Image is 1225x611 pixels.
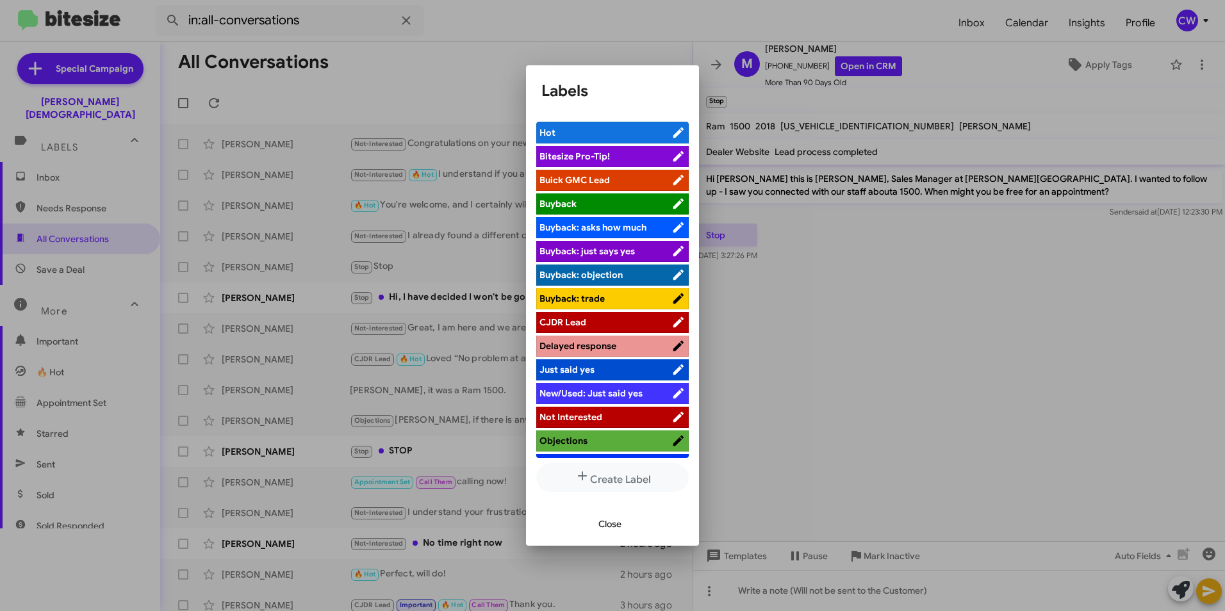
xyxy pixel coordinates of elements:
span: Buyback: trade [539,293,605,304]
span: Buyback: just says yes [539,245,635,257]
span: New/Used: Just said yes [539,387,643,399]
button: Create Label [536,463,689,492]
h1: Labels [541,81,684,101]
span: Buick GMC Lead [539,174,610,186]
span: Not Interested [539,411,602,423]
span: Buyback [539,198,577,209]
span: Just said yes [539,364,595,375]
span: Hot [539,127,555,138]
span: Delayed response [539,340,616,352]
span: Buyback: asks how much [539,222,646,233]
button: Close [588,512,632,535]
span: Close [598,512,621,535]
span: Buyback: objection [539,269,623,281]
span: Objections [539,435,588,446]
span: CJDR Lead [539,316,586,328]
span: Bitesize Pro-Tip! [539,151,610,162]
